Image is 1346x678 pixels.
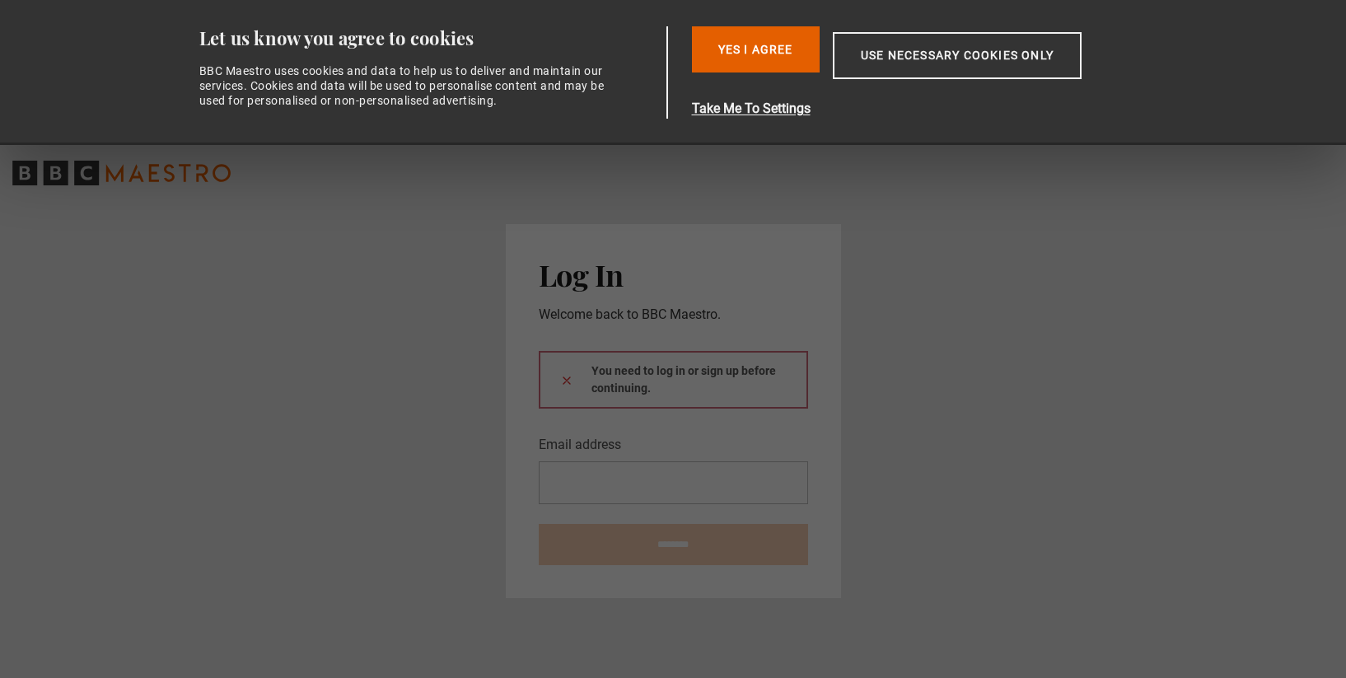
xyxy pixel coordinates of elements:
[539,435,621,455] label: Email address
[833,32,1082,79] button: Use necessary cookies only
[692,26,820,72] button: Yes I Agree
[539,305,808,325] p: Welcome back to BBC Maestro.
[12,161,231,185] svg: BBC Maestro
[539,257,808,292] h2: Log In
[199,63,615,109] div: BBC Maestro uses cookies and data to help us to deliver and maintain our services. Cookies and da...
[199,26,661,50] div: Let us know you agree to cookies
[692,99,1160,119] button: Take Me To Settings
[539,351,808,409] div: You need to log in or sign up before continuing.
